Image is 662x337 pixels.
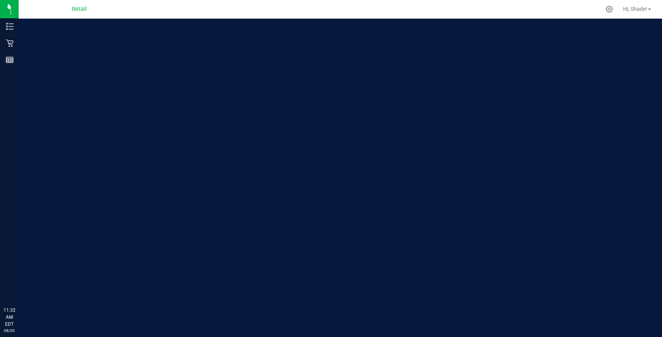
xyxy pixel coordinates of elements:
[6,39,14,47] inline-svg: Retail
[4,328,15,334] p: 08/20
[6,23,14,30] inline-svg: Inventory
[623,6,647,12] span: Hi, Shade!
[6,56,14,64] inline-svg: Reports
[72,6,87,12] span: Retail
[4,307,15,328] p: 11:32 AM EDT
[604,5,614,13] div: Manage settings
